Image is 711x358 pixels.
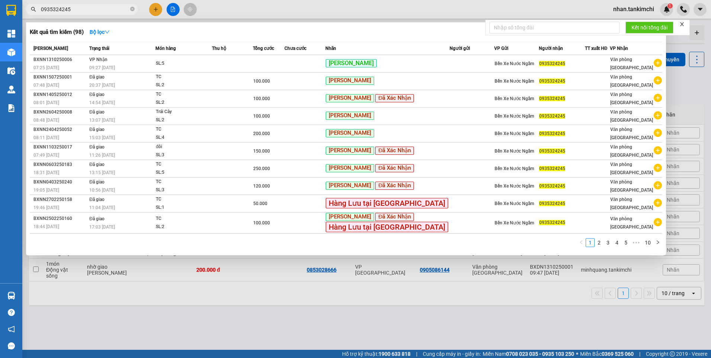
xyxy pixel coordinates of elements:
[90,29,110,35] strong: Bộ lọc
[622,239,630,247] a: 5
[33,224,59,229] span: 18:44 [DATE]
[613,239,621,247] a: 4
[156,178,212,186] div: TC
[595,238,604,247] li: 2
[89,57,107,62] span: VP Nhận
[539,46,563,51] span: Người nhận
[33,161,87,169] div: BXNN0603250183
[610,74,653,88] span: Văn phòng [GEOGRAPHIC_DATA]
[7,292,15,300] img: warehouse-icon
[33,196,87,204] div: BXNN2702250158
[326,198,448,208] span: Hàng Lưu tại [GEOGRAPHIC_DATA]
[654,199,662,207] span: plus-circle
[326,59,377,68] span: [PERSON_NAME]
[33,188,59,193] span: 19:05 [DATE]
[253,183,270,189] span: 120.000
[621,238,630,247] li: 5
[610,92,653,105] span: Văn phòng [GEOGRAPHIC_DATA]
[679,22,685,27] span: close
[610,216,653,230] span: Văn phòng [GEOGRAPHIC_DATA]
[630,238,642,247] li: Next 5 Pages
[586,238,595,247] li: 1
[253,166,270,171] span: 250.000
[89,197,104,202] span: Đã giao
[89,74,104,80] span: Đã giao
[577,238,586,247] button: left
[156,215,212,223] div: TC
[326,164,374,172] span: [PERSON_NAME]
[375,164,414,172] span: Đã Xác Nhận
[155,46,176,51] span: Món hàng
[156,73,212,81] div: TC
[33,143,87,151] div: BXNN1103250017
[489,22,620,33] input: Nhập số tổng đài
[33,215,87,223] div: BXNN2502250160
[326,77,374,85] span: [PERSON_NAME]
[539,148,565,154] span: 0935324245
[604,238,612,247] li: 3
[625,22,673,33] button: Kết nối tổng đài
[33,100,59,105] span: 08:01 [DATE]
[253,148,270,154] span: 150.000
[33,73,87,81] div: BXNN1507250001
[156,143,212,151] div: đôi
[6,5,16,16] img: logo-vxr
[7,67,15,75] img: warehouse-icon
[33,65,59,70] span: 07:25 [DATE]
[104,29,110,35] span: down
[33,83,59,88] span: 07:48 [DATE]
[7,104,15,112] img: solution-icon
[130,7,135,11] span: close-circle
[156,99,212,107] div: SL: 2
[326,147,374,155] span: [PERSON_NAME]
[89,118,115,123] span: 13:07 [DATE]
[539,61,565,66] span: 0935324245
[654,218,662,226] span: plus-circle
[156,81,212,89] div: SL: 2
[8,326,15,333] span: notification
[653,238,662,247] li: Next Page
[89,46,109,51] span: Trạng thái
[539,220,565,225] span: 0935324245
[495,148,534,154] span: Bến Xe Nước Ngầm
[156,125,212,134] div: TC
[130,6,135,13] span: close-circle
[31,7,36,12] span: search
[89,162,104,167] span: Đã giao
[4,4,30,30] img: logo.jpg
[33,108,87,116] div: BXNN2604250008
[577,238,586,247] li: Previous Page
[495,131,534,136] span: Bến Xe Nước Ngầm
[89,179,104,185] span: Đã giao
[156,160,212,169] div: TC
[586,239,594,247] a: 1
[325,46,336,51] span: Nhãn
[212,46,226,51] span: Thu hộ
[89,170,115,175] span: 13:15 [DATE]
[156,134,212,142] div: SL: 4
[495,79,534,84] span: Bến Xe Nước Ngầm
[610,197,653,210] span: Văn phòng [GEOGRAPHIC_DATA]
[156,223,212,231] div: SL: 2
[33,126,87,134] div: BXNN2404250052
[156,186,212,194] div: SL: 3
[326,129,374,137] span: [PERSON_NAME]
[595,239,603,247] a: 2
[4,49,9,55] span: phone
[33,178,87,186] div: BXNN0403250240
[539,201,565,206] span: 0935324245
[89,83,115,88] span: 20:37 [DATE]
[604,239,612,247] a: 3
[33,46,68,51] span: [PERSON_NAME]
[156,195,212,204] div: TC
[156,116,212,124] div: SL: 2
[33,56,87,64] div: BXNN1310250006
[610,46,628,51] span: VP Nhận
[156,151,212,159] div: SL: 3
[654,59,662,67] span: plus-circle
[375,147,414,155] span: Đã Xác Nhận
[284,46,306,51] span: Chưa cước
[30,28,84,36] h3: Kết quả tìm kiếm ( 98 )
[610,162,653,175] span: Văn phòng [GEOGRAPHIC_DATA]
[326,213,374,221] span: [PERSON_NAME]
